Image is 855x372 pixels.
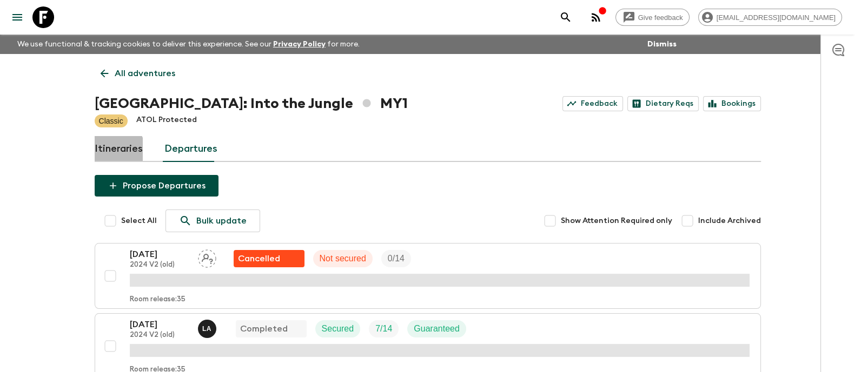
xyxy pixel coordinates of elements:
[130,248,189,261] p: [DATE]
[555,6,576,28] button: search adventures
[562,96,623,111] a: Feedback
[240,322,288,335] p: Completed
[130,318,189,331] p: [DATE]
[136,114,197,127] p: ATOL Protected
[313,250,373,267] div: Not secured
[320,252,366,265] p: Not secured
[95,175,218,197] button: Propose Departures
[645,37,679,52] button: Dismiss
[164,136,217,162] a: Departures
[703,96,761,111] a: Bookings
[115,67,175,80] p: All adventures
[99,116,123,126] p: Classic
[698,215,761,226] span: Include Archived
[381,250,411,267] div: Trip Fill
[561,215,672,226] span: Show Attention Required only
[369,320,399,337] div: Trip Fill
[121,215,157,226] span: Select All
[165,209,260,232] a: Bulk update
[711,13,841,22] span: [EMAIL_ADDRESS][DOMAIN_NAME]
[238,252,280,265] p: Cancelled
[322,322,354,335] p: Secured
[196,214,247,227] p: Bulk update
[315,320,361,337] div: Secured
[95,63,181,84] a: All adventures
[375,322,392,335] p: 7 / 14
[198,253,216,261] span: Assign pack leader
[388,252,405,265] p: 0 / 14
[198,323,218,332] span: Lenjoe Anak Nigo
[698,9,842,26] div: [EMAIL_ADDRESS][DOMAIN_NAME]
[273,40,326,48] a: Privacy Policy
[6,6,28,28] button: menu
[130,295,185,304] p: Room release: 35
[95,93,408,114] h1: [GEOGRAPHIC_DATA]: Into the Jungle MY1
[632,13,689,22] span: Give feedback
[130,261,189,269] p: 2024 V2 (old)
[95,136,143,162] a: Itineraries
[414,322,460,335] p: Guaranteed
[234,250,304,267] div: Unable to secure
[615,9,690,26] a: Give feedback
[95,243,761,309] button: [DATE]2024 V2 (old)Assign pack leaderUnable to secureNot securedTrip FillRoom release:35
[13,35,364,54] p: We use functional & tracking cookies to deliver this experience. See our for more.
[627,96,699,111] a: Dietary Reqs
[130,331,189,340] p: 2024 V2 (old)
